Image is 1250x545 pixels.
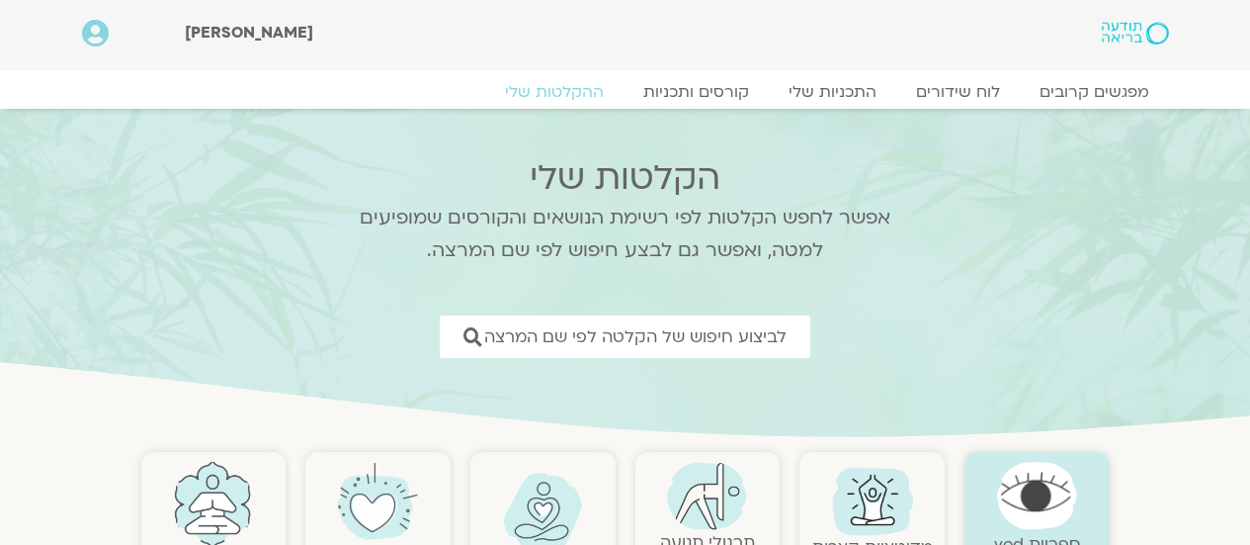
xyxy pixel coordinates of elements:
[624,82,769,102] a: קורסים ותכניות
[484,327,787,346] span: לביצוע חיפוש של הקלטה לפי שם המרצה
[1020,82,1169,102] a: מפגשים קרובים
[334,202,917,267] p: אפשר לחפש הקלטות לפי רשימת הנושאים והקורסים שמופיעים למטה, ואפשר גם לבצע חיפוש לפי שם המרצה.
[185,22,313,44] span: [PERSON_NAME]
[334,158,917,198] h2: הקלטות שלי
[769,82,896,102] a: התכניות שלי
[440,316,810,358] a: לביצוע חיפוש של הקלטה לפי שם המרצה
[485,82,624,102] a: ההקלטות שלי
[896,82,1020,102] a: לוח שידורים
[82,82,1169,102] nav: Menu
